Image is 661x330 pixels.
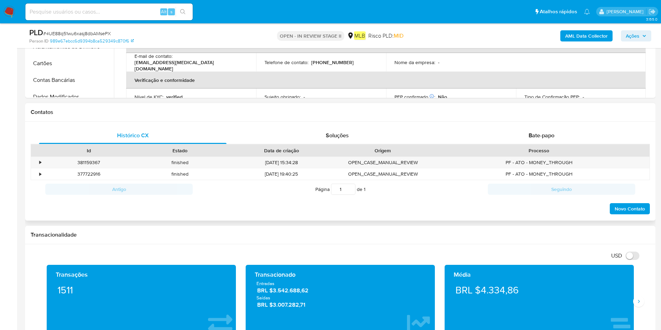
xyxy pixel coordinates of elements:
p: PEP confirmado : [394,94,435,100]
div: Processo [433,147,645,154]
span: Bate-papo [529,131,554,139]
p: - [303,94,305,100]
div: Estado [139,147,221,154]
a: Notificações [584,9,590,15]
div: • [39,159,41,166]
span: Alt [161,8,167,15]
b: PLD [29,27,43,38]
span: MID [394,32,403,40]
span: Soluções [326,131,349,139]
p: Telefone de contato : [264,59,308,66]
div: finished [134,157,226,168]
span: Atalhos rápidos [540,8,577,15]
div: PF - ATO - MONEY_THROUGH [429,168,650,180]
p: [PHONE_NUMBER] [311,59,354,66]
button: Ações [621,30,651,41]
p: Sujeito obrigado : [264,94,301,100]
div: PF - ATO - MONEY_THROUGH [429,157,650,168]
div: [DATE] 19:40:25 [226,168,337,180]
span: Histórico CX [117,131,149,139]
button: Seguindo [488,184,635,195]
button: Contas Bancárias [27,72,114,89]
div: [DATE] 15:34:28 [226,157,337,168]
p: [EMAIL_ADDRESS][MEDICAL_DATA][DOMAIN_NAME] [134,59,245,72]
div: finished [134,168,226,180]
h1: Contatos [31,109,650,116]
span: s [170,8,172,15]
div: • [39,171,41,177]
div: Id [48,147,130,154]
p: - [438,59,439,66]
h1: Transacionalidade [31,231,650,238]
p: - [583,94,584,100]
p: juliane.miranda@mercadolivre.com [607,8,646,15]
div: Origem [342,147,424,154]
a: 989e67ebcc6d9394b8ca529349c870f6 [50,38,134,44]
em: MLB [354,31,366,40]
span: Novo Contato [615,204,645,214]
span: # 4UE88q51wu6xasj8dbAMsePX [43,30,111,37]
a: Sair [648,8,656,15]
span: Ações [626,30,639,41]
p: OPEN - IN REVIEW STAGE II [277,31,344,41]
div: OPEN_CASE_MANUAL_REVIEW [337,157,429,168]
div: 377722916 [43,168,134,180]
div: Data de criação [231,147,332,154]
b: Person ID [29,38,48,44]
p: Tipo de Confirmação PEP : [524,94,580,100]
p: verified [166,94,183,100]
input: Pesquise usuários ou casos... [25,7,193,16]
button: AML Data Collector [560,30,613,41]
p: Nome da empresa : [394,59,435,66]
button: Cartões [27,55,114,72]
button: Dados Modificados [27,89,114,105]
button: Novo Contato [610,203,650,214]
button: Antigo [45,184,193,195]
th: Verificação e conformidade [126,72,646,89]
p: Não [438,94,447,100]
span: Página de [315,184,366,195]
button: search-icon [176,7,190,17]
p: Nível de KYC : [134,94,163,100]
span: 1 [364,186,366,193]
span: 3.155.0 [646,16,658,22]
div: 381159367 [43,157,134,168]
div: OPEN_CASE_MANUAL_REVIEW [337,168,429,180]
span: Risco PLD: [368,32,403,40]
b: AML Data Collector [565,30,608,41]
p: E-mail de contato : [134,53,172,59]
